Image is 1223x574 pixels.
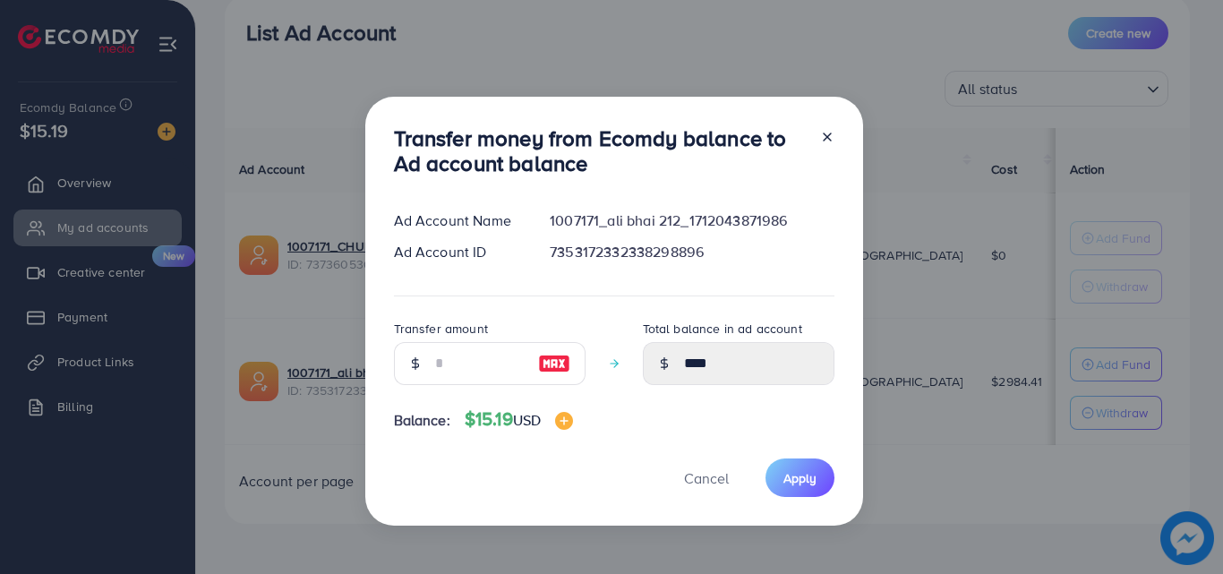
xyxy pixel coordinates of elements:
span: Apply [783,469,817,487]
span: Cancel [684,468,729,488]
div: 7353172332338298896 [535,242,848,262]
div: Ad Account ID [380,242,536,262]
span: USD [513,410,541,430]
img: image [538,353,570,374]
h4: $15.19 [465,408,573,431]
button: Apply [765,458,834,497]
button: Cancel [662,458,751,497]
label: Total balance in ad account [643,320,802,338]
div: 1007171_ali bhai 212_1712043871986 [535,210,848,231]
label: Transfer amount [394,320,488,338]
h3: Transfer money from Ecomdy balance to Ad account balance [394,125,806,177]
img: image [555,412,573,430]
div: Ad Account Name [380,210,536,231]
span: Balance: [394,410,450,431]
